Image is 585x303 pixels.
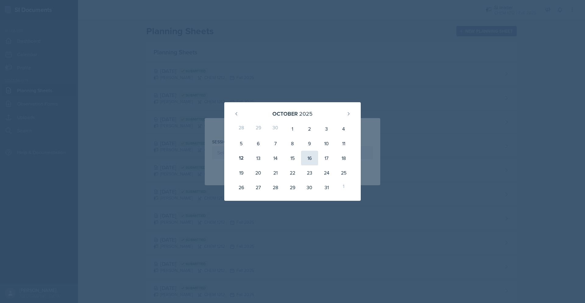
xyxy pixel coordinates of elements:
div: 19 [233,165,250,180]
div: 30 [267,121,284,136]
div: 1 [284,121,301,136]
div: 10 [318,136,335,151]
div: 11 [335,136,352,151]
div: 26 [233,180,250,195]
div: 9 [301,136,318,151]
div: 27 [250,180,267,195]
div: 29 [284,180,301,195]
div: October [272,110,298,118]
div: 7 [267,136,284,151]
div: 2 [301,121,318,136]
div: 6 [250,136,267,151]
div: 28 [233,121,250,136]
div: 28 [267,180,284,195]
div: 20 [250,165,267,180]
div: 30 [301,180,318,195]
div: 8 [284,136,301,151]
div: 22 [284,165,301,180]
div: 17 [318,151,335,165]
div: 15 [284,151,301,165]
div: 16 [301,151,318,165]
div: 31 [318,180,335,195]
div: 5 [233,136,250,151]
div: 13 [250,151,267,165]
div: 14 [267,151,284,165]
div: 3 [318,121,335,136]
div: 29 [250,121,267,136]
div: 25 [335,165,352,180]
div: 23 [301,165,318,180]
div: 24 [318,165,335,180]
div: 18 [335,151,352,165]
div: 2025 [299,110,313,118]
div: 4 [335,121,352,136]
div: 21 [267,165,284,180]
div: 12 [233,151,250,165]
div: 1 [335,180,352,195]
